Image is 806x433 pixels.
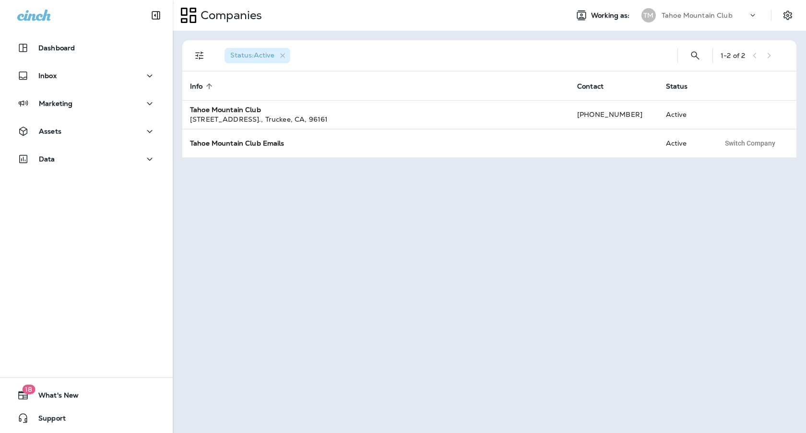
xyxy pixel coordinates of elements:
button: Data [10,149,163,169]
p: Companies [197,8,262,23]
strong: Tahoe Mountain Club [190,105,261,114]
span: Support [29,414,66,426]
button: Dashboard [10,38,163,57]
strong: Tahoe Mountain Club Emails [190,139,284,148]
button: Inbox [10,66,163,85]
button: Support [10,409,163,428]
p: Dashboard [38,44,75,52]
span: What's New [29,391,79,403]
button: Marketing [10,94,163,113]
div: 1 - 2 of 2 [721,52,745,59]
span: 18 [22,385,35,394]
button: Collapse Sidebar [142,6,169,25]
span: Status [666,82,700,91]
button: Filters [190,46,209,65]
div: [STREET_ADDRESS]. , Truckee , CA , 96161 [190,114,562,124]
td: Active [658,129,712,158]
button: Settings [779,7,796,24]
span: Info [190,82,203,91]
span: Working as: [591,11,632,20]
p: Inbox [38,72,57,80]
button: 18What's New [10,386,163,405]
button: Assets [10,122,163,141]
p: Marketing [39,100,72,107]
span: Contact [577,82,616,91]
td: Active [658,100,712,129]
p: Data [39,155,55,163]
button: Search Companies [686,46,705,65]
span: Status : Active [230,51,274,59]
button: Switch Company [720,136,781,150]
span: Contact [577,82,604,91]
span: Info [190,82,215,91]
span: Switch Company [725,140,775,147]
td: [PHONE_NUMBER] [569,100,658,129]
p: Assets [39,127,61,135]
p: Tahoe Mountain Club [662,11,733,19]
div: Status:Active [225,48,290,63]
span: Status [666,82,688,91]
div: TM [641,8,656,23]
